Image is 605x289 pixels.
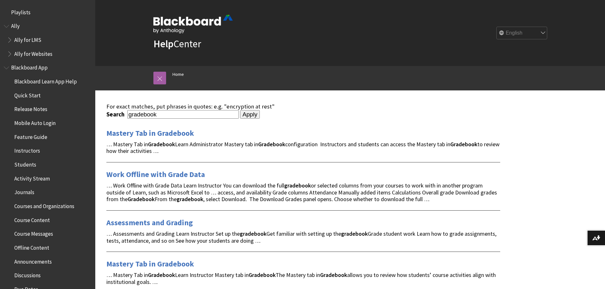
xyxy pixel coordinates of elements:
[14,215,50,223] span: Course Content
[14,118,56,126] span: Mobile Auto Login
[284,182,311,189] strong: gradebook
[106,141,500,155] span: … Mastery Tab in Learn Administrator Mastery tab in configuration Instructors and students can ac...
[497,27,548,40] select: Site Language Selector
[4,7,91,18] nav: Book outline for Playlists
[106,169,205,180] a: Work Offline with Grade Data
[341,230,368,237] strong: gradebook
[14,104,47,113] span: Release Notes
[14,159,36,168] span: Students
[172,70,184,78] a: Home
[320,271,347,279] strong: Gradebook
[106,103,500,110] div: For exact matches, put phrases in quotes: e.g. "encryption at rest"
[249,271,276,279] strong: Gradebook
[450,141,477,148] strong: Gradebook
[240,230,266,237] strong: gradebook
[106,111,126,118] label: Search
[11,62,48,71] span: Blackboard App
[177,195,203,203] strong: gradebook
[14,242,49,251] span: Offline Content
[14,187,34,196] span: Journals
[14,49,52,57] span: Ally for Websites
[148,141,175,148] strong: Gradebook
[128,195,155,203] strong: Gradebook
[14,256,52,265] span: Announcements
[106,218,193,228] a: Assessments and Grading
[14,90,41,99] span: Quick Start
[14,146,40,154] span: Instructors
[14,173,50,182] span: Activity Stream
[11,7,30,16] span: Playlists
[153,37,201,50] a: HelpCenter
[240,110,260,119] input: Apply
[153,15,233,33] img: Blackboard by Anthology
[153,37,173,50] strong: Help
[14,201,74,209] span: Courses and Organizations
[4,21,91,59] nav: Book outline for Anthology Ally Help
[14,132,47,140] span: Feature Guide
[106,128,194,138] a: Mastery Tab in Gradebook
[106,182,497,203] span: … Work Offline with Grade Data Learn Instructor You can download the full or selected columns fro...
[106,259,194,269] a: Mastery Tab in Gradebook
[14,270,41,279] span: Discussions
[106,271,496,286] span: … Mastery Tab in Learn Instructor Mastery tab in The Mastery tab in allows you to review how stud...
[11,21,20,30] span: Ally
[14,35,41,43] span: Ally for LMS
[14,76,77,85] span: Blackboard Learn App Help
[258,141,285,148] strong: Gradebook
[106,230,496,244] span: … Assessments and Grading Learn Instructor Set up the Get familiar with setting up the Grade stud...
[148,271,175,279] strong: Gradebook
[14,229,53,237] span: Course Messages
